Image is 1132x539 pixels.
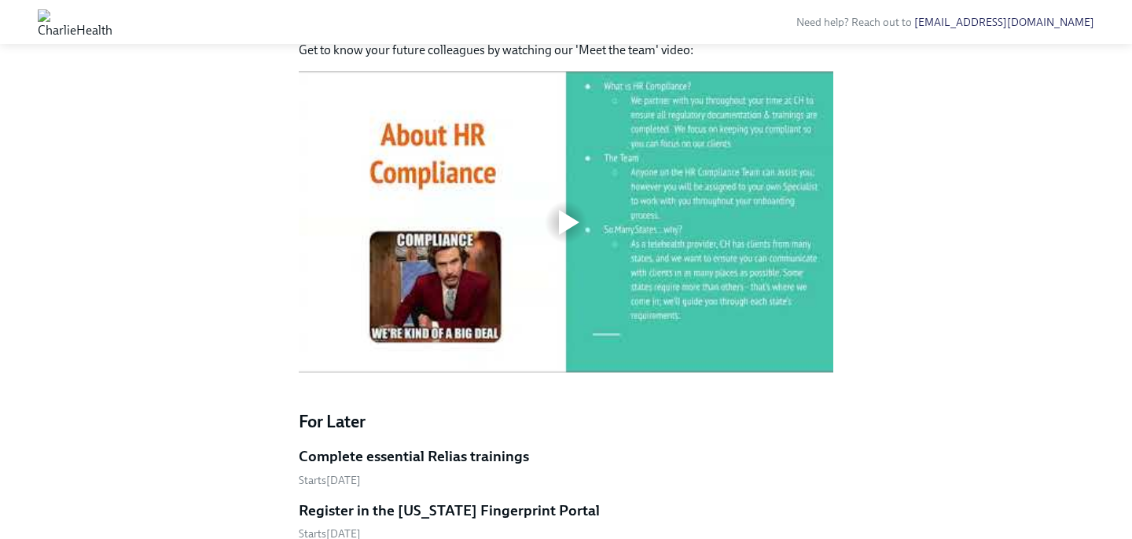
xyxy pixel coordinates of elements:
h5: Register in the [US_STATE] Fingerprint Portal [299,500,600,521]
span: Need help? Reach out to [796,16,1094,29]
p: Get to know your future colleagues by watching our 'Meet the team' video: [299,42,833,59]
img: CharlieHealth [38,9,112,35]
span: Monday, October 6th 2025, 10:00 am [299,474,361,487]
a: Complete essential Relias trainingsStarts[DATE] [299,446,833,488]
a: [EMAIL_ADDRESS][DOMAIN_NAME] [914,16,1094,29]
h4: For Later [299,410,833,434]
h5: Complete essential Relias trainings [299,446,529,467]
